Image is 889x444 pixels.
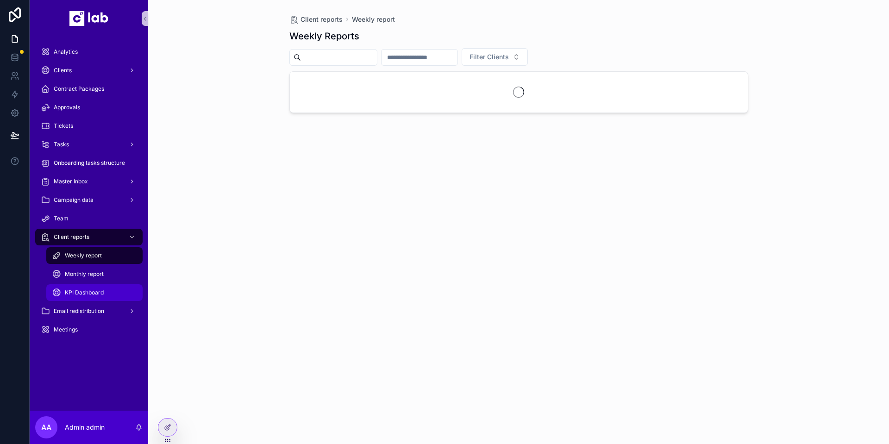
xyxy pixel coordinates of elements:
a: Clients [35,62,143,79]
span: Analytics [54,48,78,56]
a: KPI Dashboard [46,284,143,301]
button: Select Button [462,48,528,66]
span: Email redistribution [54,307,104,315]
span: Meetings [54,326,78,333]
a: Analytics [35,44,143,60]
span: Monthly report [65,270,104,278]
a: Email redistribution [35,303,143,319]
span: Tasks [54,141,69,148]
a: Meetings [35,321,143,338]
span: Contract Packages [54,85,104,93]
span: Weekly report [65,252,102,259]
span: Clients [54,67,72,74]
a: Approvals [35,99,143,116]
a: Weekly report [46,247,143,264]
a: Team [35,210,143,227]
span: Aa [41,422,51,433]
a: Tickets [35,118,143,134]
p: Admin admin [65,423,105,432]
span: Filter Clients [470,52,509,62]
a: Tasks [35,136,143,153]
a: Master Inbox [35,173,143,190]
a: Client reports [35,229,143,245]
div: scrollable content [30,37,148,350]
span: Tickets [54,122,73,130]
a: Weekly report [352,15,395,24]
a: Contract Packages [35,81,143,97]
span: KPI Dashboard [65,289,104,296]
img: App logo [69,11,108,26]
span: Team [54,215,69,222]
a: Campaign data [35,192,143,208]
a: Monthly report [46,266,143,282]
span: Approvals [54,104,80,111]
span: Client reports [301,15,343,24]
a: Onboarding tasks structure [35,155,143,171]
span: Client reports [54,233,89,241]
span: Campaign data [54,196,94,204]
h1: Weekly Reports [289,30,359,43]
span: Master Inbox [54,178,88,185]
span: Onboarding tasks structure [54,159,125,167]
a: Client reports [289,15,343,24]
